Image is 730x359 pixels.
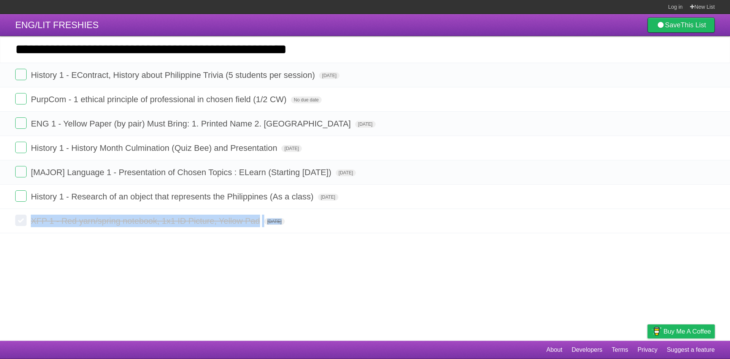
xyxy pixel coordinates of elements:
[336,169,356,176] span: [DATE]
[31,70,317,80] span: History 1 - EContract, History about Philippine Trivia (5 students per session)
[355,121,376,128] span: [DATE]
[31,143,279,153] span: History 1 - History Month Culmination (Quiz Bee) and Presentation
[681,21,706,29] b: This List
[264,218,285,225] span: [DATE]
[319,72,340,79] span: [DATE]
[647,324,715,338] a: Buy me a coffee
[318,194,338,201] span: [DATE]
[15,93,27,104] label: Done
[31,119,353,128] span: ENG 1 - Yellow Paper (by pair) Must Bring: 1. Printed Name 2. [GEOGRAPHIC_DATA]
[15,69,27,80] label: Done
[15,117,27,129] label: Done
[31,216,262,226] span: XFP 1 - Red yarn/spring notebook, 1x1 ID Picture, Yellow Pad
[15,166,27,177] label: Done
[647,17,715,33] a: SaveThis List
[651,325,662,338] img: Buy me a coffee
[667,343,715,357] a: Suggest a feature
[663,325,711,338] span: Buy me a coffee
[612,343,628,357] a: Terms
[281,145,302,152] span: [DATE]
[15,20,99,30] span: ENG/LIT FRESHIES
[638,343,657,357] a: Privacy
[291,96,322,103] span: No due date
[31,192,315,201] span: History 1 - Research of an object that represents the Philippines (As a class)
[15,142,27,153] label: Done
[546,343,562,357] a: About
[15,190,27,202] label: Done
[31,95,289,104] span: PurpCom - 1 ethical principle of professional in chosen field (1/2 CW)
[31,168,333,177] span: [MAJOR] Language 1 - Presentation of Chosen Topics : ELearn (Starting [DATE])
[571,343,602,357] a: Developers
[15,215,27,226] label: Done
